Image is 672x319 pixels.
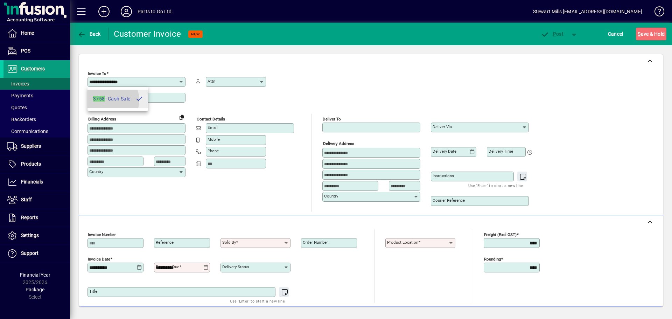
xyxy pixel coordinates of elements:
span: Back [77,31,101,37]
mat-label: Delivery date [433,149,456,154]
span: NEW [191,32,200,36]
mat-label: Country [324,194,338,199]
div: Stewart Mills [EMAIL_ADDRESS][DOMAIN_NAME] [533,6,642,17]
span: Communications [7,129,48,134]
mat-label: Order number [303,240,328,245]
div: Customer Invoice [114,28,181,40]
mat-label: Delivery time [489,149,513,154]
span: ost [541,31,563,37]
a: Backorders [3,113,70,125]
mat-hint: Use 'Enter' to start a new line [230,297,285,305]
mat-label: Sold by [222,240,236,245]
mat-label: Courier Reference [433,198,465,203]
span: POS [21,48,30,54]
a: Invoices [3,78,70,90]
button: Save & Hold [636,28,666,40]
button: Add [93,5,115,18]
a: Staff [3,191,70,209]
a: Home [3,25,70,42]
span: Backorders [7,117,36,122]
button: Post [537,28,567,40]
span: Staff [21,197,32,202]
a: Quotes [3,102,70,113]
span: S [638,31,640,37]
div: Parts to Go Ltd. [138,6,173,17]
span: Reports [21,215,38,220]
span: Financial Year [20,272,50,278]
span: P [553,31,556,37]
button: Cancel [606,28,625,40]
a: Products [3,155,70,173]
mat-label: Phone [208,148,219,153]
span: Quotes [7,105,27,110]
span: Customers [21,66,45,71]
span: Package [26,287,44,292]
span: Support [21,250,38,256]
span: Payments [7,93,33,98]
span: Settings [21,233,39,238]
mat-label: Attn [208,79,215,84]
mat-label: Mobile [208,137,220,142]
span: Cancel [608,28,623,40]
button: Copy to Delivery address [176,111,187,123]
button: Profile [115,5,138,18]
app-page-header-button: Back [70,28,108,40]
span: Home [21,30,34,36]
mat-label: Email [208,125,218,130]
span: Financials [21,179,43,185]
a: Communications [3,125,70,137]
span: ave & Hold [638,28,665,40]
a: Support [3,245,70,262]
a: Financials [3,173,70,191]
mat-label: Invoice date [88,257,110,262]
span: Products [21,161,41,167]
a: Suppliers [3,138,70,155]
mat-label: Rounding [484,257,501,262]
span: Suppliers [21,143,41,149]
a: POS [3,42,70,60]
mat-label: Deliver via [433,124,452,129]
mat-label: Delivery status [222,264,249,269]
mat-label: Title [89,289,97,294]
mat-label: Deliver To [323,117,341,122]
span: Invoices [7,81,29,86]
mat-label: Invoice To [88,71,106,76]
button: Back [76,28,103,40]
mat-hint: Use 'Enter' to start a new line [468,181,523,189]
a: Knowledge Base [649,1,663,24]
a: Payments [3,90,70,102]
mat-label: Invoice number [88,232,116,237]
mat-label: Country [89,169,103,174]
a: Settings [3,227,70,244]
a: Reports [3,209,70,227]
mat-label: Freight (excl GST) [484,232,517,237]
mat-label: Product location [387,240,418,245]
mat-label: Reference [156,240,174,245]
mat-label: Instructions [433,173,454,178]
mat-label: Payment due [156,264,179,269]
